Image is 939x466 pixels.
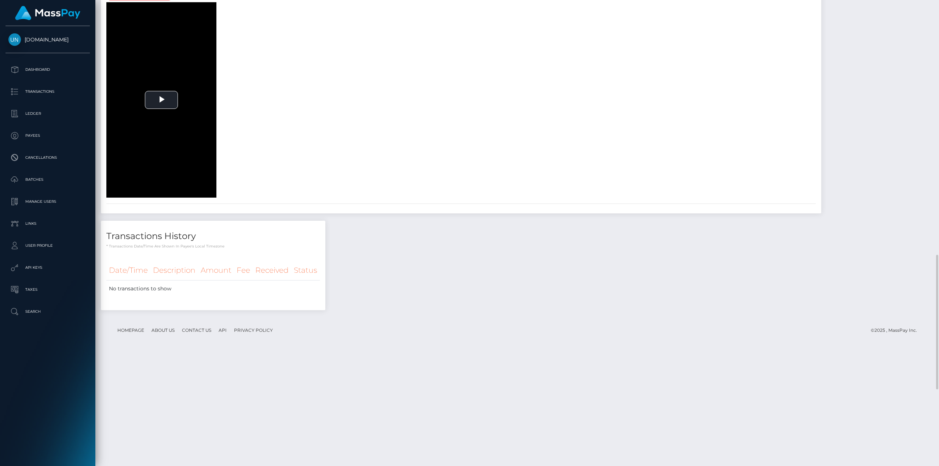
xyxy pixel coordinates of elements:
p: Batches [8,174,87,185]
p: API Keys [8,262,87,273]
th: Description [150,260,198,280]
a: Manage Users [6,192,90,211]
a: User Profile [6,236,90,255]
a: Ledger [6,104,90,123]
a: API [216,324,230,336]
p: Taxes [8,284,87,295]
p: Cancellations [8,152,87,163]
th: Received [253,260,291,280]
td: No transactions to show [106,280,320,297]
a: Search [6,302,90,321]
button: Play Video [145,91,178,109]
p: User Profile [8,240,87,251]
p: Manage Users [8,196,87,207]
th: Status [291,260,320,280]
th: Fee [234,260,253,280]
a: Contact Us [179,324,214,336]
p: Links [8,218,87,229]
p: Transactions [8,86,87,97]
p: Payees [8,130,87,141]
div: Video Player [106,2,216,198]
span: [DOMAIN_NAME] [6,36,90,43]
p: Search [8,306,87,317]
img: Unlockt.me [8,33,21,46]
a: Privacy Policy [231,324,276,336]
th: Date/Time [106,260,150,280]
a: Homepage [114,324,147,336]
a: Cancellations [6,148,90,167]
a: Dashboard [6,60,90,79]
a: Transactions [6,82,90,101]
a: Links [6,214,90,233]
th: Amount [198,260,234,280]
p: * Transactions date/time are shown in payee's local timezone [106,243,320,249]
a: Batches [6,170,90,189]
h4: Transactions History [106,230,320,243]
a: About Us [149,324,178,336]
div: © 2025 , MassPay Inc. [871,326,922,334]
img: MassPay Logo [15,6,80,20]
a: Taxes [6,280,90,299]
p: Ledger [8,108,87,119]
a: API Keys [6,258,90,277]
a: Payees [6,126,90,145]
p: Dashboard [8,64,87,75]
